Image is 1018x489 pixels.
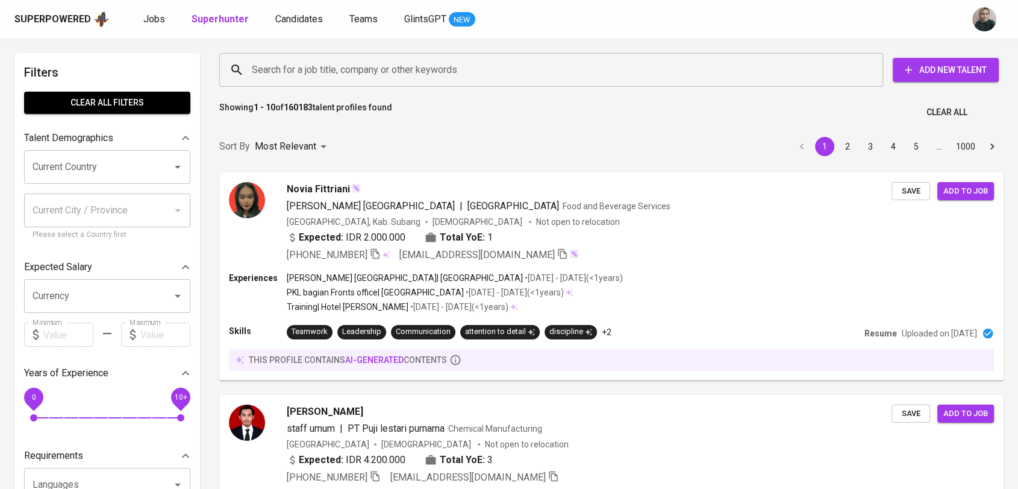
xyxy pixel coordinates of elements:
p: Years of Experience [24,366,108,380]
a: Superhunter [192,12,251,27]
button: Clear All [922,101,972,124]
button: Save [892,405,930,423]
b: Expected: [299,453,343,467]
div: [GEOGRAPHIC_DATA] [287,438,369,450]
span: 1 [487,230,493,245]
button: Open [169,159,186,175]
p: Experiences [229,272,287,284]
span: Add to job [943,185,988,198]
b: Superhunter [192,13,249,25]
span: PT Puji lestari purnama [348,423,445,434]
div: [GEOGRAPHIC_DATA], Kab. Subang [287,216,420,228]
p: Skills [229,325,287,337]
p: Resume [864,327,897,339]
div: attention to detail [465,326,535,338]
span: [DEMOGRAPHIC_DATA] [432,216,524,228]
span: Food and Beverage Services [563,201,670,211]
img: rani.kulsum@glints.com [972,7,996,31]
span: Clear All [926,105,967,120]
div: IDR 4.200.000 [287,453,405,467]
div: Talent Demographics [24,126,190,150]
input: Value [140,323,190,347]
button: Save [892,182,930,201]
span: [PHONE_NUMBER] [287,249,367,260]
button: page 1 [815,137,834,156]
div: Requirements [24,444,190,468]
h6: Filters [24,63,190,82]
span: staff umum [287,423,335,434]
p: PKL bagian Fronts office | [GEOGRAPHIC_DATA] [287,286,464,298]
a: Jobs [143,12,167,27]
span: [EMAIL_ADDRESS][DOMAIN_NAME] [390,472,546,483]
p: Expected Salary [24,260,92,274]
div: IDR 2.000.000 [287,230,405,245]
p: Not open to relocation [485,438,569,450]
b: 1 - 10 [254,103,275,112]
button: Go to page 1000 [952,137,979,156]
a: Novia Fittriani[PERSON_NAME] [GEOGRAPHIC_DATA]|[GEOGRAPHIC_DATA]Food and Beverage Services[GEOGRA... [219,172,1004,380]
p: • [DATE] - [DATE] ( <1 years ) [523,272,623,284]
span: AI-generated [345,355,404,365]
input: Value [43,323,93,347]
span: Add New Talent [902,63,989,78]
span: Save [898,185,924,198]
img: magic_wand.svg [351,183,361,193]
b: Expected: [299,230,343,245]
div: Communication [396,326,451,338]
img: magic_wand.svg [569,249,579,259]
span: Candidates [275,13,323,25]
span: Save [898,407,924,421]
span: Clear All filters [34,95,181,110]
p: Most Relevant [255,139,316,154]
span: [GEOGRAPHIC_DATA] [467,200,559,212]
p: Sort By [219,139,250,154]
div: Years of Experience [24,361,190,385]
span: Teams [349,13,378,25]
p: +2 [602,326,611,338]
span: NEW [449,14,475,26]
button: Add New Talent [893,58,999,82]
button: Go to page 3 [861,137,880,156]
span: 0 [31,393,36,402]
span: | [340,421,343,436]
span: [PERSON_NAME] [287,405,363,419]
span: Novia Fittriani [287,182,350,197]
div: Most Relevant [255,136,331,158]
span: | [460,199,463,213]
p: Showing of talent profiles found [219,101,392,124]
p: • [DATE] - [DATE] ( <1 years ) [408,301,508,313]
button: Add to job [937,405,994,423]
div: discipline [549,326,592,338]
span: 3 [487,453,493,467]
div: Expected Salary [24,255,190,279]
b: Total YoE: [440,230,485,245]
a: Teams [349,12,380,27]
span: Chemical Manufacturing [448,424,542,434]
b: 160183 [284,103,313,112]
p: Please select a Country first [33,229,182,241]
p: [PERSON_NAME] [GEOGRAPHIC_DATA] | [GEOGRAPHIC_DATA] [287,272,523,284]
button: Clear All filters [24,92,190,114]
a: Superpoweredapp logo [14,10,110,28]
a: Candidates [275,12,325,27]
span: [EMAIL_ADDRESS][DOMAIN_NAME] [399,249,555,260]
p: Training | Hotel [PERSON_NAME] [287,301,408,313]
span: [PHONE_NUMBER] [287,472,367,483]
div: … [929,140,949,153]
span: GlintsGPT [404,13,446,25]
a: GlintsGPT NEW [404,12,475,27]
span: 10+ [174,393,187,402]
p: Talent Demographics [24,131,113,145]
span: Add to job [943,407,988,421]
button: Go to page 2 [838,137,857,156]
div: Superpowered [14,13,91,27]
button: Go to next page [982,137,1002,156]
b: Total YoE: [440,453,485,467]
button: Go to page 4 [884,137,903,156]
p: • [DATE] - [DATE] ( <1 years ) [464,286,564,298]
p: this profile contains contents [249,354,447,366]
div: Leadership [342,326,381,338]
span: [PERSON_NAME] [GEOGRAPHIC_DATA] [287,200,455,212]
p: Uploaded on [DATE] [902,327,977,339]
p: Not open to relocation [536,216,620,228]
